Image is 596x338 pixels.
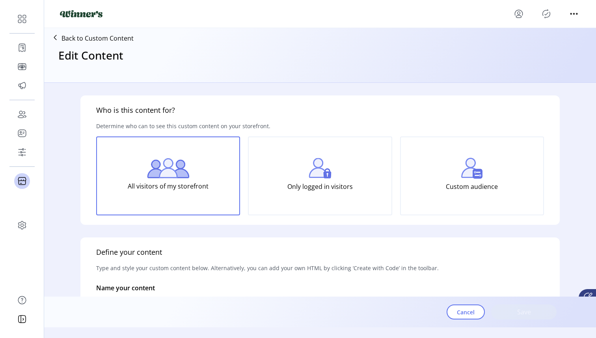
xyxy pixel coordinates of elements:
button: Cancel [447,304,485,319]
img: all-visitors.png [147,158,190,178]
p: Custom audience [446,179,498,194]
button: menu [512,7,525,20]
button: menu [568,7,580,20]
p: Name your content [96,278,155,297]
p: Determine who can to see this custom content on your storefront. [96,116,270,136]
h3: Edit Content [58,47,123,63]
img: login-visitors.png [309,158,332,179]
h5: Define your content [96,247,162,258]
span: Cancel [457,308,475,316]
p: Type and style your custom content below. Alternatively, you can add your own HTML by clicking ‘C... [96,258,439,278]
button: Publisher Panel [540,7,553,20]
h5: Who is this content for? [96,105,175,116]
img: custom-visitors.png [461,158,482,179]
img: logo [60,10,102,17]
p: Back to Custom Content [61,34,134,43]
p: All visitors of my storefront [128,178,209,194]
body: Rich Text Area. Press ALT-0 for help. [6,6,440,133]
p: Only logged in visitors [287,179,353,194]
